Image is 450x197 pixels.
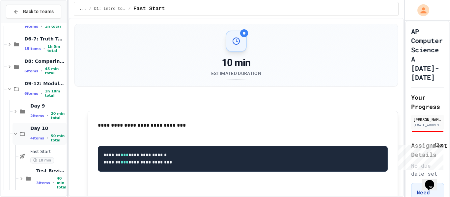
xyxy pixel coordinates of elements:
span: 6 items [24,69,38,73]
span: 1h total [45,24,61,29]
span: 45 min total [45,67,65,75]
span: • [41,24,42,29]
span: Fast Start [133,5,165,13]
span: 3 items [36,181,50,185]
span: • [53,180,54,185]
div: [PERSON_NAME] [413,116,442,122]
span: D9-12: Module Wrap Up [24,81,65,86]
div: Chat with us now!Close [3,3,45,42]
span: D8: Comparing Objects [24,58,65,64]
button: Back to Teams [6,5,61,19]
span: 40 min total [57,176,66,189]
span: • [47,113,48,118]
span: 4 items [30,136,44,140]
iframe: chat widget [422,171,443,190]
span: 6 items [24,91,38,96]
span: 50 min total [51,134,65,142]
h2: Your Progress [411,93,444,111]
div: [EMAIL_ADDRESS][DOMAIN_NAME] [413,123,442,128]
div: 10 min [211,57,261,69]
span: Test Review (40 mins) [36,168,65,174]
span: D6-7: Truth Tables & Combinatorics, DeMorgan's Law [24,36,65,42]
span: / [89,6,91,12]
h2: Assignment Details [411,141,444,159]
span: / [128,6,131,12]
span: Day 10 [30,125,65,131]
span: • [47,135,48,141]
span: 10 min [30,157,54,163]
span: • [43,46,45,51]
span: Back to Teams [23,8,54,15]
span: D1: Intro to APCSA [94,6,126,12]
h1: AP Computer Science A [DATE]-[DATE] [411,27,444,82]
span: 20 min total [51,111,65,120]
span: Day 9 [30,103,65,109]
span: • [41,68,42,74]
span: ... [79,6,87,12]
span: 2 items [30,114,44,118]
span: • [41,91,42,96]
div: Estimated Duration [211,70,261,77]
span: 1h 5m total [47,44,65,53]
iframe: chat widget [395,142,443,170]
div: My Account [410,3,431,18]
span: 1h 10m total [45,89,65,98]
span: 15 items [24,47,41,51]
span: Fast Start [30,149,65,155]
span: 9 items [24,24,38,29]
